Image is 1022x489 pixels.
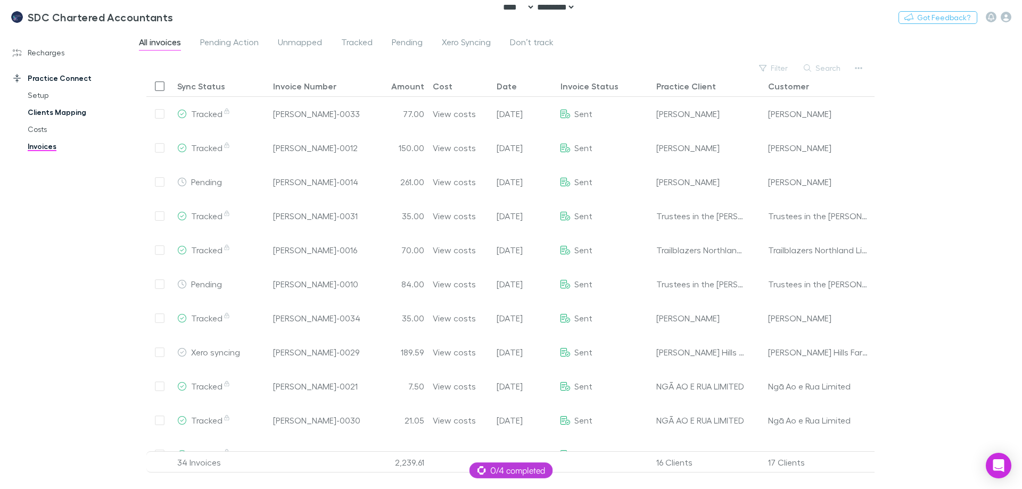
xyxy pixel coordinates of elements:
div: Trustees in the [PERSON_NAME] Family Trust [768,199,871,233]
button: Got Feedback? [899,11,977,24]
div: [PERSON_NAME] [656,97,720,130]
div: 30 Jul 2025 [492,437,556,471]
div: Trailblazers Northland Limited [656,233,746,267]
span: All invoices [139,37,181,51]
img: SDC Chartered Accountants's Logo [11,11,23,23]
a: Setup [17,87,144,104]
a: [PERSON_NAME]-0010 [273,267,358,301]
div: Invoice Status [561,81,619,92]
div: Invoice Number [273,81,336,92]
a: Invoices [17,138,144,155]
button: Search [798,62,847,74]
div: [PERSON_NAME]-0021 [273,369,358,403]
div: 29 Aug 2025 [492,199,556,233]
div: 17 Clients [764,452,876,473]
div: View costs [433,97,476,130]
div: Trustees in the [PERSON_NAME] Family Trust [656,267,746,301]
a: Practice Connect [2,70,144,87]
div: [PERSON_NAME] [768,165,871,198]
span: Pending Action [200,37,259,51]
a: [PERSON_NAME]-0024 [273,437,360,471]
span: Tracked [191,449,231,459]
a: [PERSON_NAME]-0014 [273,165,358,198]
div: 30 Jul 2025 [492,369,556,403]
a: [PERSON_NAME]-0031 [273,199,358,233]
div: [PERSON_NAME] [768,301,871,335]
span: Pending [191,279,222,289]
div: NGĀ AO E RUA LIMITED [656,403,744,437]
a: View costs [433,369,476,403]
div: 70.00 [365,233,428,267]
div: [PERSON_NAME] [768,437,871,471]
span: Tracked [191,381,231,391]
span: Sent [574,381,592,391]
span: Sent [574,177,592,187]
a: View costs [433,301,476,335]
div: View costs [433,165,476,198]
span: Sent [574,449,592,459]
a: [PERSON_NAME]-0016 [273,233,357,267]
div: [PERSON_NAME] [656,131,720,164]
div: Ngā Ao e Rua Limited [768,369,871,403]
div: 16 Clients [652,452,764,473]
div: [PERSON_NAME] [768,131,871,164]
span: Sent [574,313,592,323]
span: Sent [574,211,592,221]
div: Ngā Ao e Rua Limited [768,403,871,437]
span: Tracked [191,211,231,221]
div: Practice Client [656,81,716,92]
div: 34 Invoices [173,452,269,473]
span: Tracked [191,313,231,323]
span: Sent [574,347,592,357]
div: [PERSON_NAME] Hills Farm Limited [768,335,871,369]
div: Sync Status [177,81,225,92]
span: Tracked [191,245,231,255]
div: 21.05 [365,403,428,437]
span: Unmapped [278,37,322,51]
a: View costs [433,199,476,233]
a: Recharges [2,44,144,61]
div: 77.00 [365,97,428,131]
div: [PERSON_NAME] [656,301,720,335]
button: Filter [754,62,794,74]
div: 35.00 [365,301,428,335]
a: [PERSON_NAME]-0034 [273,301,360,335]
div: 189.59 [365,335,428,369]
span: Sent [574,245,592,255]
div: Open Intercom Messenger [986,453,1011,478]
div: [PERSON_NAME] Hills Farm Limited [656,335,746,369]
a: [PERSON_NAME]-0030 [273,403,360,437]
div: 150.00 [365,131,428,165]
div: View costs [433,403,476,437]
div: Cost [433,81,452,92]
div: [PERSON_NAME] [656,165,720,198]
div: NGĀ AO E RUA LIMITED [656,369,744,403]
a: View costs [433,335,476,369]
div: 30 Jul 2025 [492,233,556,267]
div: 2,239.61 [365,452,428,473]
div: 29 Aug 2025 [492,403,556,437]
div: [PERSON_NAME]-0033 [273,97,360,130]
a: View costs [433,131,476,164]
span: Tracked [191,143,231,153]
div: View costs [433,267,476,301]
div: 87.00 [365,437,428,471]
a: Clients Mapping [17,104,144,121]
div: Trailblazers Northland Limited [768,233,871,267]
div: 261.00 [365,165,428,199]
a: [PERSON_NAME]-0012 [273,131,358,164]
a: View costs [433,233,476,267]
div: 29 Aug 2025 [492,97,556,131]
span: Don’t track [510,37,554,51]
span: Sent [574,143,592,153]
